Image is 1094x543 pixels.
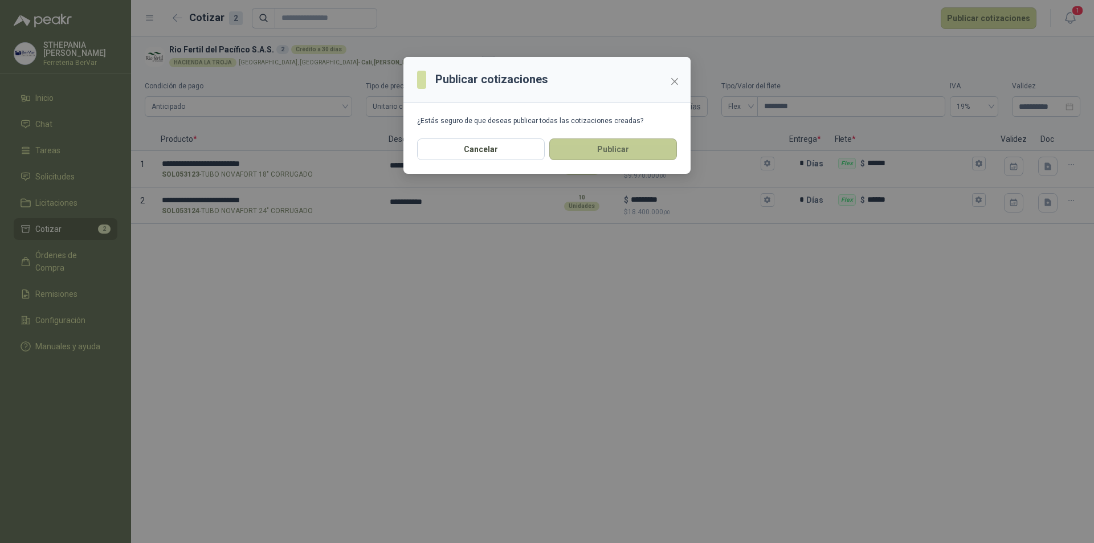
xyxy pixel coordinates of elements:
button: Publicar [549,138,677,160]
button: Cancelar [417,138,545,160]
div: ¿Estás seguro de que deseas publicar todas las cotizaciones creadas? [417,117,677,125]
button: Close [666,72,684,91]
h3: Publicar cotizaciones [435,71,548,88]
span: close [670,77,679,86]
